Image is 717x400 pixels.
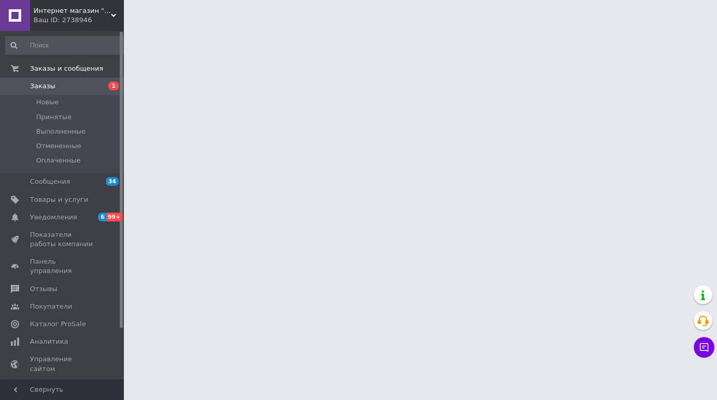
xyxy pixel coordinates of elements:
[36,141,81,151] span: Отмененные
[106,213,123,221] span: 99+
[30,64,103,73] span: Заказы и сообщения
[30,319,86,329] span: Каталог ProSale
[36,127,86,136] span: Выполненные
[30,337,68,346] span: Аналитика
[30,257,95,276] span: Панель управления
[5,36,128,55] input: Поиск
[108,82,119,90] span: 1
[30,177,70,186] span: Сообщения
[36,98,59,107] span: Новые
[30,355,95,373] span: Управление сайтом
[30,230,95,249] span: Показатели работы компании
[30,195,88,204] span: Товары и услуги
[30,213,77,222] span: Уведомления
[30,302,72,311] span: Покупатели
[98,213,106,221] span: 6
[30,82,55,91] span: Заказы
[34,6,111,15] span: Интернет магазин "E-To4Ka"
[30,284,57,294] span: Отзывы
[36,156,81,165] span: Оплаченные
[106,177,119,186] span: 34
[694,337,714,358] button: Чат с покупателем
[36,113,72,122] span: Принятые
[34,15,124,25] div: Ваш ID: 2738946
